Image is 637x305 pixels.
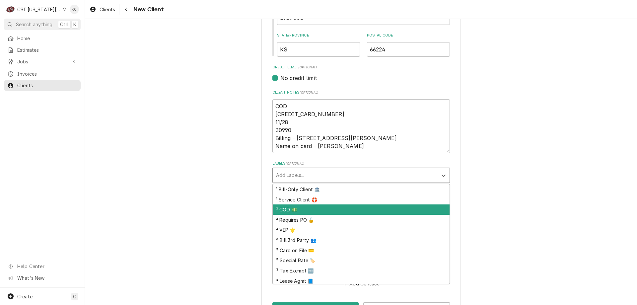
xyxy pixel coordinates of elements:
div: KC [70,5,79,14]
span: Ctrl [60,21,69,28]
div: ² Requires PO 🔓 [273,215,450,225]
div: CSI Kansas City's Avatar [6,5,15,14]
div: ² VIP 🌟 [273,225,450,235]
div: C [6,5,15,14]
div: State/Province [277,33,360,56]
span: Clients [100,6,115,13]
div: ⁴ Lease Agmt 📘 [273,276,450,286]
div: Postal Code [367,33,450,56]
div: ³ Special Rate 🏷️ [273,255,450,266]
span: (optional) [298,65,317,69]
div: Kelly Christen's Avatar [70,5,79,14]
div: ¹ Service Client 🛟 [273,194,450,205]
span: Invoices [17,70,77,77]
div: ³ Bill 3rd Party 👥 [273,235,450,245]
span: Jobs [17,58,67,65]
a: Estimates [4,44,81,55]
textarea: COD [CREDIT_CARD_NUMBER] 11/28 30990 Billing - [STREET_ADDRESS][PERSON_NAME] Name on card - [PERS... [272,99,450,153]
span: New Client [131,5,164,14]
span: Estimates [17,46,77,53]
div: ³ Card on File 💳 [273,245,450,256]
a: Go to What's New [4,272,81,283]
span: K [73,21,76,28]
a: Go to Jobs [4,56,81,67]
span: What's New [17,274,77,281]
a: Clients [4,80,81,91]
label: Credit Limit [272,65,450,70]
span: Create [17,294,33,299]
span: ( optional ) [286,162,304,165]
div: ² COD 💵 [273,204,450,215]
a: Clients [87,4,118,15]
label: Client Notes [272,90,450,95]
div: ³ Tax Exempt 🆓 [273,266,450,276]
span: ( optional ) [300,91,318,94]
label: No credit limit [280,74,317,82]
label: Labels [272,161,450,166]
a: Home [4,33,81,44]
div: Client Notes [272,90,450,153]
span: Clients [17,82,77,89]
button: Search anythingCtrlK [4,19,81,30]
span: Help Center [17,263,77,270]
span: Home [17,35,77,42]
div: CSI [US_STATE][GEOGRAPHIC_DATA] [17,6,61,13]
span: C [73,293,76,300]
label: State/Province [277,33,360,38]
span: Search anything [16,21,52,28]
div: Credit Limit [272,65,450,82]
a: Invoices [4,68,81,79]
a: Go to Help Center [4,261,81,272]
div: ¹ Bill-Only Client 🏦 [273,184,450,194]
button: Navigate back [121,4,131,15]
div: Labels [272,161,450,183]
label: Postal Code [367,33,450,38]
